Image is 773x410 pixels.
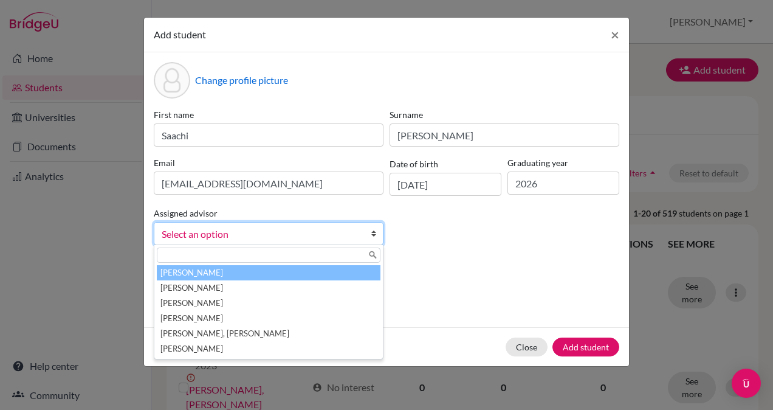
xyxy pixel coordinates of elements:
[390,158,438,170] label: Date of birth
[157,311,380,326] li: [PERSON_NAME]
[506,338,548,356] button: Close
[601,18,629,52] button: Close
[154,156,383,169] label: Email
[611,26,619,43] span: ×
[507,156,619,169] label: Graduating year
[157,280,380,296] li: [PERSON_NAME]
[157,265,380,280] li: [PERSON_NAME]
[154,108,383,121] label: First name
[162,226,360,242] span: Select an option
[157,296,380,311] li: [PERSON_NAME]
[390,108,619,121] label: Surname
[154,265,619,279] p: Parents
[390,173,501,196] input: dd/mm/yyyy
[154,62,190,99] div: Profile picture
[154,29,206,40] span: Add student
[732,369,761,398] div: Open Intercom Messenger
[154,207,218,220] label: Assigned advisor
[552,338,619,356] button: Add student
[157,341,380,356] li: [PERSON_NAME]
[157,326,380,341] li: [PERSON_NAME], [PERSON_NAME]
